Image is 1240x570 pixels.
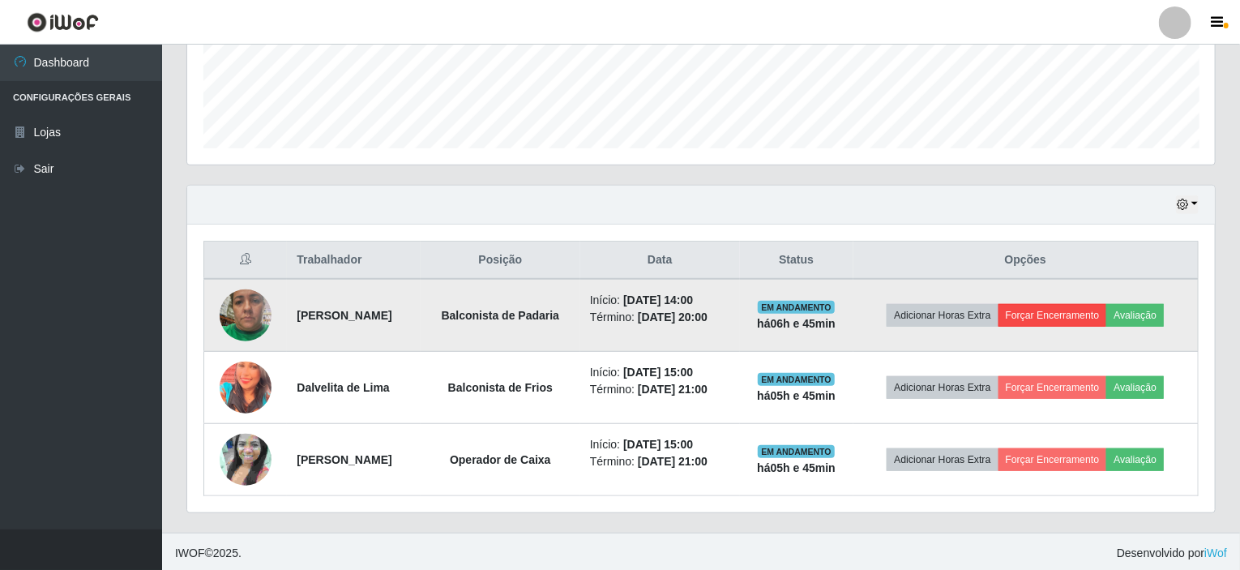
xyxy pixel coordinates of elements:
a: iWof [1204,546,1227,559]
button: Adicionar Horas Extra [887,448,998,471]
button: Avaliação [1106,304,1164,327]
strong: [PERSON_NAME] [297,453,391,466]
th: Posição [421,242,580,280]
button: Forçar Encerramento [998,448,1107,471]
button: Avaliação [1106,376,1164,399]
li: Início: [590,364,730,381]
button: Adicionar Horas Extra [887,304,998,327]
button: Forçar Encerramento [998,376,1107,399]
th: Status [740,242,853,280]
strong: Operador de Caixa [450,453,551,466]
li: Início: [590,292,730,309]
th: Opções [853,242,1199,280]
span: © 2025 . [175,545,242,562]
th: Trabalhador [287,242,420,280]
img: 1650687338616.jpeg [220,414,272,506]
li: Término: [590,309,730,326]
strong: Dalvelita de Lima [297,381,389,394]
time: [DATE] 14:00 [623,294,693,306]
time: [DATE] 15:00 [623,366,693,379]
li: Início: [590,436,730,453]
strong: Balconista de Frios [448,381,553,394]
time: [DATE] 21:00 [638,383,708,396]
strong: [PERSON_NAME] [297,309,391,322]
time: [DATE] 15:00 [623,438,693,451]
li: Término: [590,381,730,398]
span: EM ANDAMENTO [758,373,835,386]
button: Forçar Encerramento [998,304,1107,327]
span: IWOF [175,546,205,559]
li: Término: [590,453,730,470]
strong: Balconista de Padaria [442,309,560,322]
img: 1743256208658.jpeg [220,281,272,349]
time: [DATE] 21:00 [638,455,708,468]
strong: há 06 h e 45 min [757,317,836,330]
img: CoreUI Logo [27,12,99,32]
img: 1737380446877.jpeg [220,355,272,420]
span: Desenvolvido por [1117,545,1227,562]
span: EM ANDAMENTO [758,301,835,314]
th: Data [580,242,740,280]
strong: há 05 h e 45 min [757,389,836,402]
button: Avaliação [1106,448,1164,471]
button: Adicionar Horas Extra [887,376,998,399]
time: [DATE] 20:00 [638,311,708,324]
span: EM ANDAMENTO [758,445,835,458]
strong: há 05 h e 45 min [757,461,836,474]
